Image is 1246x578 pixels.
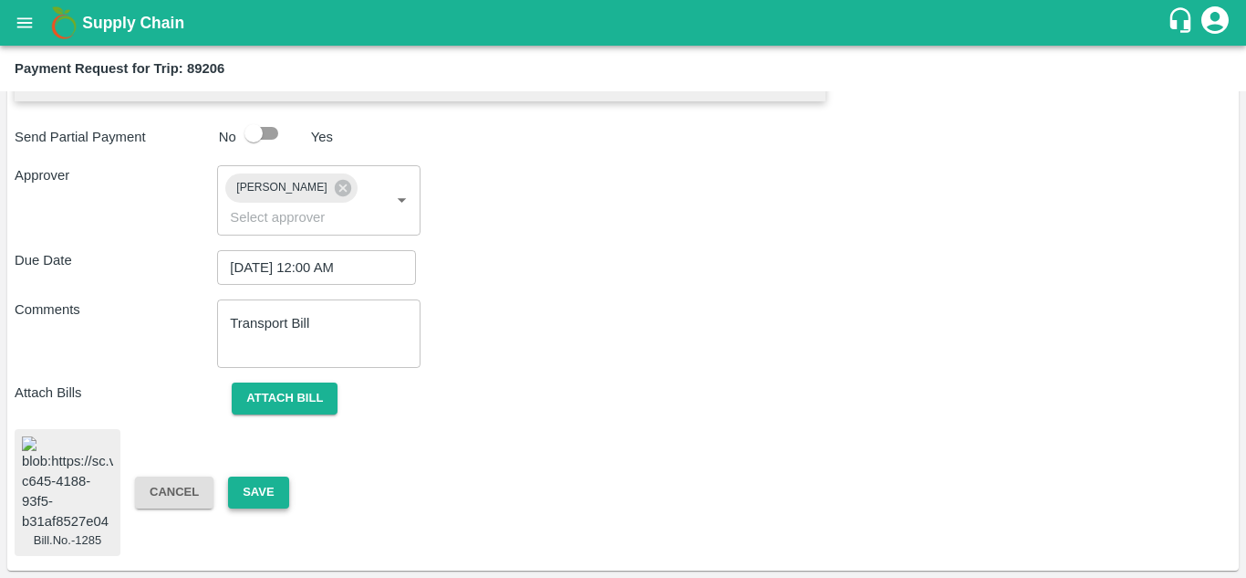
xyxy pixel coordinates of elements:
input: Select approver [223,205,360,229]
p: Send Partial Payment [15,127,212,147]
b: Payment Request for Trip: 89206 [15,61,224,76]
button: Cancel [135,477,213,509]
p: Attach Bills [15,383,217,403]
p: Approver [15,165,217,185]
span: Bill.No.-1285 [34,532,101,550]
p: Yes [311,127,333,147]
b: Supply Chain [82,14,184,32]
textarea: Transport Bill [230,314,407,352]
input: Choose date, selected date is Oct 15, 2025 [217,250,403,285]
div: account of current user [1199,4,1231,42]
p: Due Date [15,250,217,270]
p: No [219,127,236,147]
p: Comments [15,300,217,320]
img: logo [46,5,82,41]
a: Supply Chain [82,10,1167,36]
button: open drawer [4,2,46,44]
button: Open [389,188,413,212]
button: Save [228,477,288,509]
img: blob:https://sc.vegrow.in/6760acf3-c645-4188-93f5-b31af8527e04 [22,436,113,532]
div: [PERSON_NAME] [225,173,357,203]
div: customer-support [1167,6,1199,39]
span: [PERSON_NAME] [225,178,337,197]
button: Attach bill [232,383,337,415]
